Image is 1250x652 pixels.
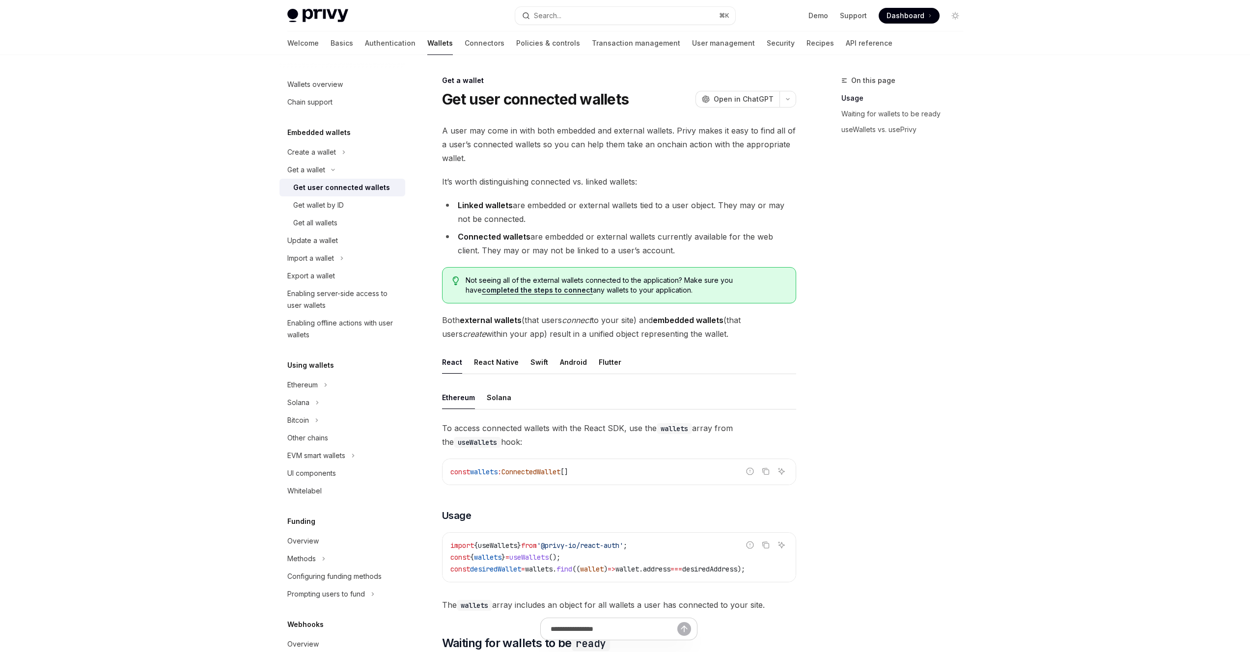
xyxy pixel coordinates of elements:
div: Ethereum [287,379,318,391]
div: Ethereum [442,386,475,409]
a: Waiting for wallets to be ready [841,106,971,122]
div: Export a wallet [287,270,335,282]
strong: Linked wallets [458,200,513,210]
button: Toggle Create a wallet section [279,143,405,161]
a: User management [692,31,755,55]
span: find [556,565,572,573]
strong: external wallets [460,315,522,325]
a: Update a wallet [279,232,405,249]
div: Swift [530,351,548,374]
li: are embedded or external wallets tied to a user object. They may or may not be connected. [442,198,796,226]
a: Whitelabel [279,482,405,500]
svg: Tip [452,276,459,285]
span: import [450,541,474,550]
span: ⌘ K [719,12,729,20]
a: Policies & controls [516,31,580,55]
a: Overview [279,532,405,550]
span: It’s worth distinguishing connected vs. linked wallets: [442,175,796,189]
button: Copy the contents from the code block [759,465,772,478]
a: Transaction management [592,31,680,55]
a: useWallets vs. usePrivy [841,122,971,137]
span: On this page [851,75,895,86]
img: light logo [287,9,348,23]
div: React [442,351,462,374]
a: Recipes [806,31,834,55]
button: Toggle Solana section [279,394,405,411]
div: Create a wallet [287,146,336,158]
div: Other chains [287,432,328,444]
button: Ask AI [775,465,788,478]
span: = [505,553,509,562]
div: Prompting users to fund [287,588,365,600]
input: Ask a question... [551,618,677,640]
div: Flutter [599,351,621,374]
li: are embedded or external wallets currently available for the web client. They may or may not be l... [442,230,796,257]
div: Methods [287,553,316,565]
span: } [517,541,521,550]
span: desiredAddress [682,565,737,573]
div: Whitelabel [287,485,322,497]
button: Open in ChatGPT [695,91,779,108]
div: EVM smart wallets [287,450,345,462]
span: The array includes an object for all wallets a user has connected to your site. [442,598,796,612]
span: (( [572,565,580,573]
a: Get all wallets [279,214,405,232]
a: API reference [846,31,892,55]
button: Toggle Bitcoin section [279,411,405,429]
div: Overview [287,638,319,650]
span: wallet [615,565,639,573]
a: Wallets [427,31,453,55]
div: Solana [287,397,309,408]
strong: Connected wallets [458,232,530,242]
span: Usage [442,509,472,522]
a: Dashboard [879,8,940,24]
span: Both (that users to your site) and (that users within your app) result in a unified object repres... [442,313,796,341]
span: ) [604,565,608,573]
button: Toggle Import a wallet section [279,249,405,267]
span: Open in ChatGPT [714,94,774,104]
span: useWallets [509,553,549,562]
div: Get a wallet [287,164,325,176]
div: React Native [474,351,519,374]
h5: Using wallets [287,359,334,371]
a: Chain support [279,93,405,111]
div: UI components [287,467,336,479]
span: ConnectedWallet [501,467,560,476]
span: . [639,565,643,573]
button: Toggle Prompting users to fund section [279,585,405,603]
a: Export a wallet [279,267,405,285]
span: To access connected wallets with the React SDK, use the array from the hook: [442,421,796,449]
code: wallets [457,600,492,611]
div: Get all wallets [293,217,337,229]
div: Android [560,351,587,374]
div: Enabling offline actions with user wallets [287,317,399,341]
span: === [670,565,682,573]
div: Overview [287,535,319,547]
div: Solana [487,386,511,409]
span: } [501,553,505,562]
a: Get wallet by ID [279,196,405,214]
em: connect [562,315,591,325]
a: Connectors [465,31,504,55]
div: Import a wallet [287,252,334,264]
h5: Webhooks [287,619,324,630]
a: Usage [841,90,971,106]
a: completed the steps to connect [482,286,593,295]
a: Security [767,31,795,55]
span: wallet [580,565,604,573]
a: Support [840,11,867,21]
div: Bitcoin [287,414,309,426]
a: Welcome [287,31,319,55]
span: (); [549,553,560,562]
span: Not seeing all of the external wallets connected to the application? Make sure you have any walle... [466,275,785,295]
a: Get user connected wallets [279,179,405,196]
button: Toggle Get a wallet section [279,161,405,179]
h1: Get user connected wallets [442,90,629,108]
button: Copy the contents from the code block [759,539,772,551]
span: wallets [474,553,501,562]
span: address [643,565,670,573]
a: Basics [331,31,353,55]
span: from [521,541,537,550]
span: wallets [525,565,553,573]
div: Get wallet by ID [293,199,344,211]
